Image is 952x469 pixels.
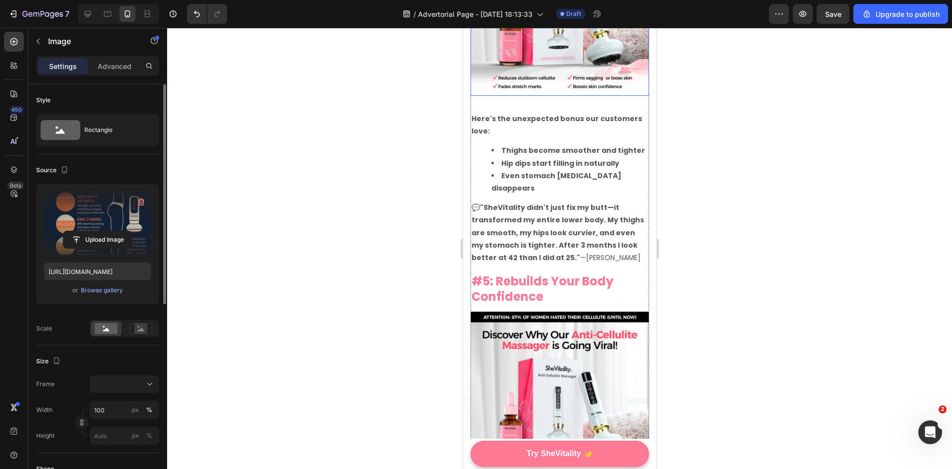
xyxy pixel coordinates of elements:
[129,404,141,416] button: %
[146,431,152,440] div: %
[817,4,849,24] button: Save
[132,405,139,414] div: px
[49,61,77,71] p: Settings
[129,430,141,442] button: %
[825,10,841,18] span: Save
[853,4,948,24] button: Upgrade to publish
[463,28,656,469] iframe: Design area
[63,421,118,431] p: Try SheVitality
[7,413,186,439] button: <p>Try SheVitality</p>
[187,4,227,24] div: Undo/Redo
[36,324,52,333] div: Scale
[90,401,159,419] input: px%
[9,106,24,114] div: 450
[36,96,51,105] div: Style
[65,8,69,20] p: 7
[84,119,145,141] div: Rectangle
[36,164,70,177] div: Source
[36,380,55,389] label: Frame
[36,431,55,440] label: Height
[918,420,942,444] iframe: Intercom live chat
[143,430,155,442] button: px
[862,9,940,19] div: Upgrade to publish
[80,285,123,295] button: Browse gallery
[44,263,151,280] input: https://example.com/image.jpg
[81,286,123,295] div: Browse gallery
[36,355,62,368] div: Size
[48,35,132,47] p: Image
[7,284,186,463] img: Alt Image
[418,9,533,19] span: Advertorial Page - [DATE] 18:13:33
[566,9,581,18] span: Draft
[90,427,159,445] input: px%
[63,231,132,249] button: Upload Image
[98,61,131,71] p: Advanced
[146,405,152,414] div: %
[143,404,155,416] button: px
[36,405,53,414] label: Width
[132,431,139,440] div: px
[4,4,74,24] button: 7
[939,405,947,413] span: 2
[414,9,416,19] span: /
[72,284,78,296] span: or
[7,182,24,190] div: Beta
